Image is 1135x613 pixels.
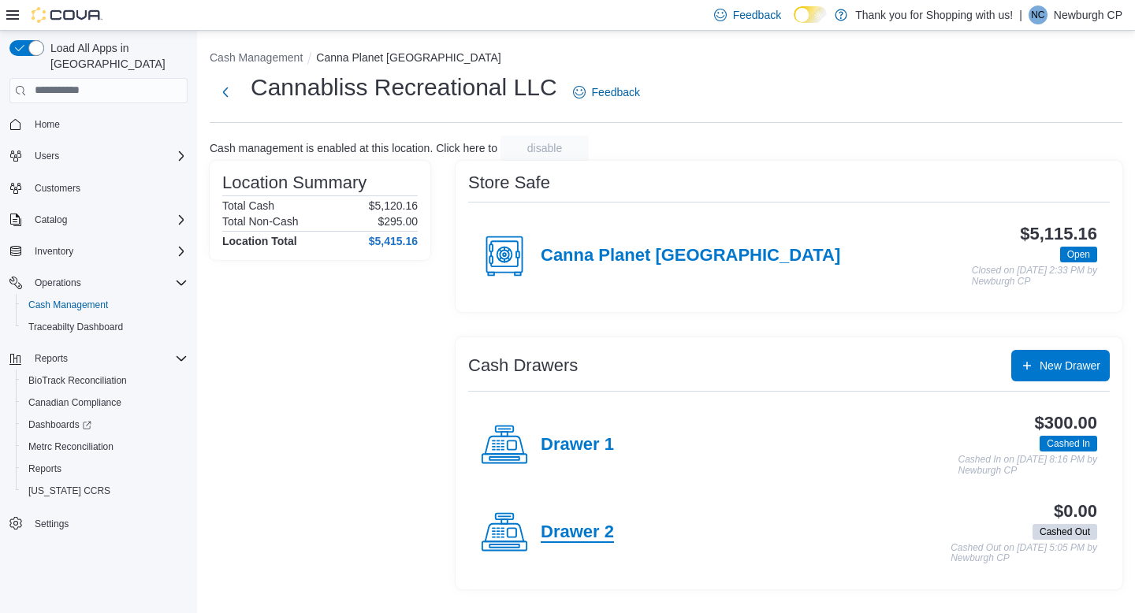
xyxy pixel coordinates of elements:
[44,40,188,72] span: Load All Apps in [GEOGRAPHIC_DATA]
[222,199,274,212] h6: Total Cash
[592,84,640,100] span: Feedback
[35,118,60,131] span: Home
[28,114,188,134] span: Home
[28,273,188,292] span: Operations
[22,295,114,314] a: Cash Management
[1033,524,1097,540] span: Cashed Out
[567,76,646,108] a: Feedback
[35,150,59,162] span: Users
[3,145,194,167] button: Users
[210,76,241,108] button: Next
[28,242,188,261] span: Inventory
[3,272,194,294] button: Operations
[22,318,129,336] a: Traceabilty Dashboard
[28,349,74,368] button: Reports
[1011,350,1110,381] button: New Drawer
[1054,502,1097,521] h3: $0.00
[369,199,418,212] p: $5,120.16
[378,215,418,228] p: $295.00
[28,210,73,229] button: Catalog
[35,214,67,226] span: Catalog
[210,50,1122,69] nav: An example of EuiBreadcrumbs
[1067,247,1090,262] span: Open
[22,415,98,434] a: Dashboards
[541,522,614,543] h4: Drawer 2
[28,299,108,311] span: Cash Management
[22,295,188,314] span: Cash Management
[28,179,87,198] a: Customers
[28,440,113,453] span: Metrc Reconciliation
[3,240,194,262] button: Inventory
[28,178,188,198] span: Customers
[9,106,188,576] nav: Complex example
[1060,247,1097,262] span: Open
[28,147,65,165] button: Users
[501,136,589,161] button: disable
[28,374,127,387] span: BioTrack Reconciliation
[22,481,188,500] span: Washington CCRS
[22,437,120,456] a: Metrc Reconciliation
[16,294,194,316] button: Cash Management
[468,173,550,192] h3: Store Safe
[28,321,123,333] span: Traceabilty Dashboard
[16,480,194,502] button: [US_STATE] CCRS
[22,318,188,336] span: Traceabilty Dashboard
[35,182,80,195] span: Customers
[22,459,68,478] a: Reports
[3,347,194,370] button: Reports
[16,370,194,392] button: BioTrack Reconciliation
[22,371,188,390] span: BioTrack Reconciliation
[28,396,121,409] span: Canadian Compliance
[958,455,1097,476] p: Cashed In on [DATE] 8:16 PM by Newburgh CP
[251,72,557,103] h1: Cannabliss Recreational LLC
[28,242,80,261] button: Inventory
[28,463,61,475] span: Reports
[1031,6,1044,24] span: NC
[32,7,102,23] img: Cova
[1019,6,1022,24] p: |
[28,485,110,497] span: [US_STATE] CCRS
[210,142,497,154] p: Cash management is enabled at this location. Click here to
[1035,414,1097,433] h3: $300.00
[28,210,188,229] span: Catalog
[1040,525,1090,539] span: Cashed Out
[527,140,562,156] span: disable
[794,6,827,23] input: Dark Mode
[35,245,73,258] span: Inventory
[972,266,1097,287] p: Closed on [DATE] 2:33 PM by Newburgh CP
[222,235,297,247] h4: Location Total
[28,418,91,431] span: Dashboards
[22,415,188,434] span: Dashboards
[22,459,188,478] span: Reports
[16,436,194,458] button: Metrc Reconciliation
[855,6,1013,24] p: Thank you for Shopping with us!
[28,515,75,533] a: Settings
[16,458,194,480] button: Reports
[3,113,194,136] button: Home
[1054,6,1122,24] p: Newburgh CP
[35,352,68,365] span: Reports
[22,437,188,456] span: Metrc Reconciliation
[951,543,1097,564] p: Cashed Out on [DATE] 5:05 PM by Newburgh CP
[16,392,194,414] button: Canadian Compliance
[1029,6,1048,24] div: Newburgh CP
[210,51,303,64] button: Cash Management
[35,518,69,530] span: Settings
[28,147,188,165] span: Users
[222,215,299,228] h6: Total Non-Cash
[733,7,781,23] span: Feedback
[1020,225,1097,243] h3: $5,115.16
[468,356,578,375] h3: Cash Drawers
[316,51,501,64] button: Canna Planet [GEOGRAPHIC_DATA]
[1040,436,1097,451] span: Cashed In
[28,349,188,368] span: Reports
[22,393,188,412] span: Canadian Compliance
[369,235,418,247] h4: $5,415.16
[541,246,840,266] h4: Canna Planet [GEOGRAPHIC_DATA]
[541,435,614,455] h4: Drawer 1
[28,513,188,533] span: Settings
[16,316,194,338] button: Traceabilty Dashboard
[16,414,194,436] a: Dashboards
[1040,358,1100,373] span: New Drawer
